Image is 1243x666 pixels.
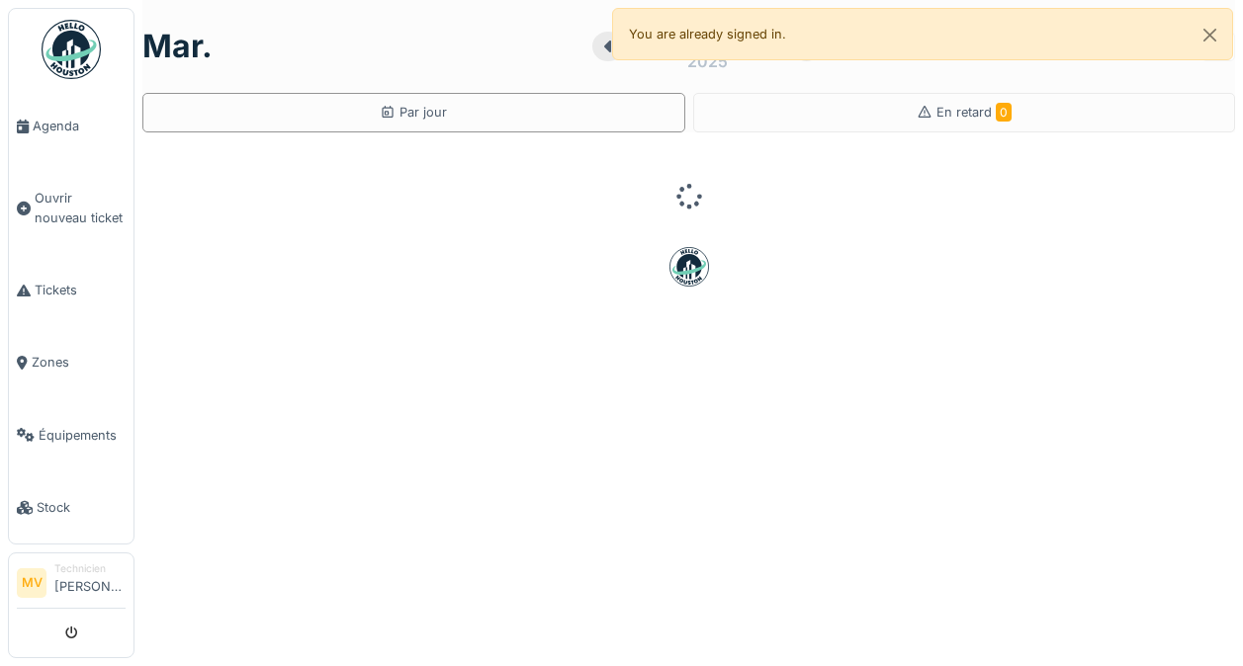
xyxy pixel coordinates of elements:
span: Agenda [33,117,126,135]
a: Zones [9,326,133,398]
a: Équipements [9,399,133,471]
a: Tickets [9,254,133,326]
div: Par jour [380,103,447,122]
a: MV Technicien[PERSON_NAME] [17,561,126,609]
img: Badge_color-CXgf-gQk.svg [42,20,101,79]
img: badge-BVDL4wpA.svg [669,247,709,287]
a: Stock [9,471,133,543]
span: Tickets [35,281,126,299]
div: 2025 [687,49,728,73]
li: MV [17,568,46,598]
span: 0 [996,103,1012,122]
a: Agenda [9,90,133,162]
div: Technicien [54,561,126,576]
span: En retard [936,105,1012,120]
span: Stock [37,498,126,517]
h1: mar. [142,28,213,65]
a: Ouvrir nouveau ticket [9,162,133,254]
button: Close [1188,9,1232,61]
span: Zones [32,353,126,372]
li: [PERSON_NAME] [54,561,126,604]
span: Équipements [39,426,126,445]
div: You are already signed in. [612,8,1234,60]
span: Ouvrir nouveau ticket [35,189,126,226]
